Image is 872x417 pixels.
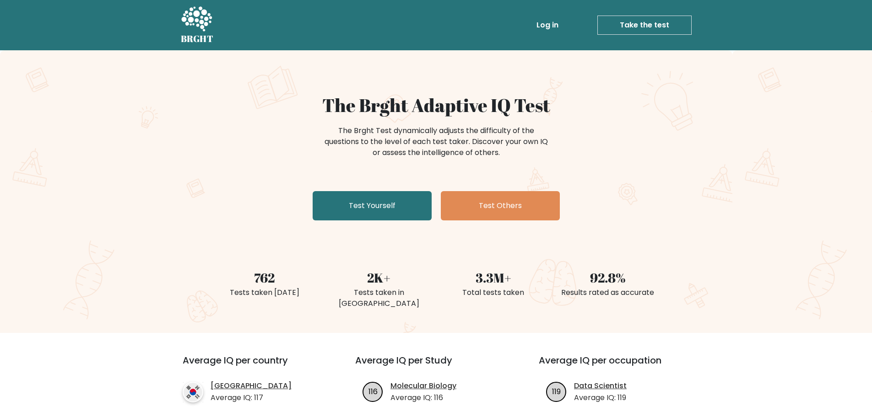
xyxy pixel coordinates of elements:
div: Tests taken in [GEOGRAPHIC_DATA] [327,287,431,309]
a: Data Scientist [574,380,627,391]
h3: Average IQ per country [183,355,322,377]
div: 762 [213,268,316,287]
h5: BRGHT [181,33,214,44]
div: 3.3M+ [442,268,545,287]
a: Take the test [597,16,692,35]
h3: Average IQ per occupation [539,355,700,377]
a: Log in [533,16,562,34]
text: 116 [368,386,378,396]
div: Tests taken [DATE] [213,287,316,298]
p: Average IQ: 117 [211,392,292,403]
a: Molecular Biology [390,380,456,391]
div: 2K+ [327,268,431,287]
h3: Average IQ per Study [355,355,517,377]
img: country [183,382,203,402]
h1: The Brght Adaptive IQ Test [213,94,660,116]
a: Test Yourself [313,191,432,220]
p: Average IQ: 116 [390,392,456,403]
div: The Brght Test dynamically adjusts the difficulty of the questions to the level of each test take... [322,125,551,158]
p: Average IQ: 119 [574,392,627,403]
div: 92.8% [556,268,660,287]
div: Total tests taken [442,287,545,298]
text: 119 [552,386,561,396]
a: [GEOGRAPHIC_DATA] [211,380,292,391]
div: Results rated as accurate [556,287,660,298]
a: Test Others [441,191,560,220]
a: BRGHT [181,4,214,47]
